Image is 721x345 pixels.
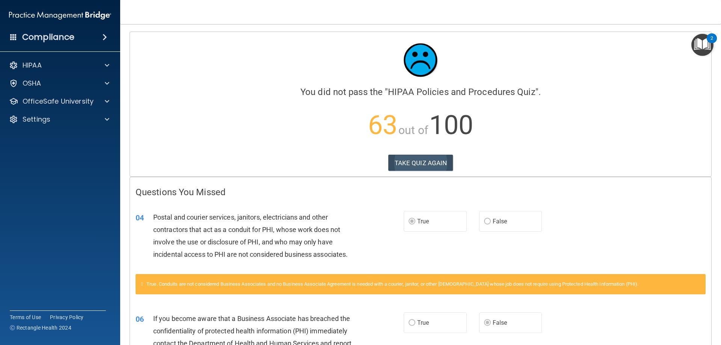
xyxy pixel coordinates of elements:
a: Terms of Use [10,313,41,321]
iframe: Drift Widget Chat Controller [683,293,712,322]
img: sad_face.ecc698e2.jpg [398,38,443,83]
span: 100 [429,110,473,140]
h4: Questions You Missed [136,187,706,197]
div: 2 [710,38,713,48]
input: False [484,320,491,326]
p: HIPAA [23,61,42,70]
span: 06 [136,315,144,324]
h4: Compliance [22,32,74,42]
input: True [409,320,415,326]
span: 04 [136,213,144,222]
p: OSHA [23,79,41,88]
span: Ⓒ Rectangle Health 2024 [10,324,71,331]
input: False [484,219,491,224]
a: Privacy Policy [50,313,84,321]
a: OfficeSafe University [9,97,109,106]
h4: You did not pass the " ". [136,87,706,97]
a: HIPAA [9,61,109,70]
span: Postal and courier services, janitors, electricians and other contractors that act as a conduit f... [153,213,348,259]
span: False [493,319,507,326]
input: True [409,219,415,224]
span: out of [398,124,428,137]
p: OfficeSafe University [23,97,94,106]
span: HIPAA Policies and Procedures Quiz [388,87,535,97]
span: True [417,319,429,326]
span: False [493,218,507,225]
button: TAKE QUIZ AGAIN [388,155,453,171]
a: OSHA [9,79,109,88]
span: 63 [368,110,397,140]
a: Settings [9,115,109,124]
span: True. Conduits are not considered Business Associates and no Business Associate Agreement is need... [146,281,638,287]
img: PMB logo [9,8,111,23]
span: True [417,218,429,225]
button: Open Resource Center, 2 new notifications [691,34,713,56]
p: Settings [23,115,50,124]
